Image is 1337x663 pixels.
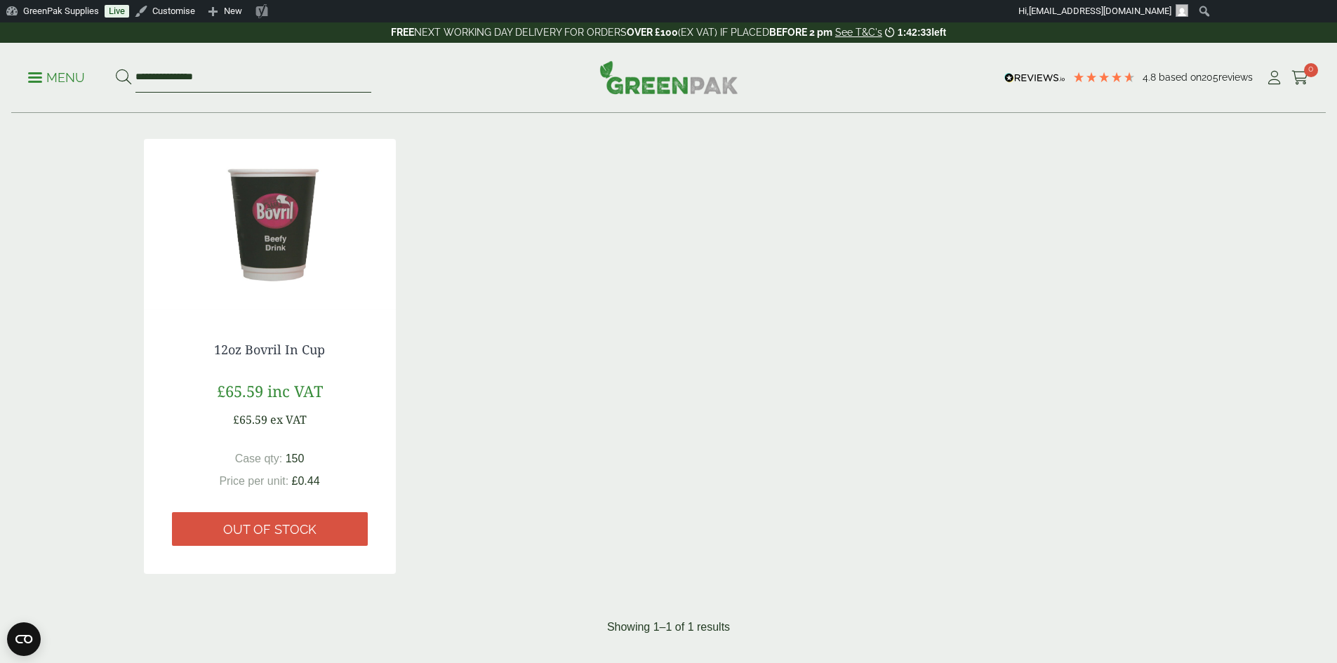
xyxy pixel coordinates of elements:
[214,341,325,358] a: 12oz Bovril In Cup
[599,60,738,94] img: GreenPak Supplies
[898,27,931,38] span: 1:42:33
[1202,72,1218,83] span: 205
[292,475,320,487] span: £0.44
[1265,71,1283,85] i: My Account
[835,27,882,38] a: See T&C's
[1291,71,1309,85] i: Cart
[1291,67,1309,88] a: 0
[769,27,832,38] strong: BEFORE 2 pm
[28,69,85,83] a: Menu
[1004,73,1065,83] img: REVIEWS.io
[931,27,946,38] span: left
[219,475,288,487] span: Price per unit:
[1304,63,1318,77] span: 0
[627,27,678,38] strong: OVER £100
[233,412,267,427] span: £65.59
[1029,6,1171,16] span: [EMAIL_ADDRESS][DOMAIN_NAME]
[7,622,41,656] button: Open CMP widget
[172,512,368,546] a: Out of stock
[1218,72,1253,83] span: reviews
[1159,72,1202,83] span: Based on
[1143,72,1159,83] span: 4.8
[607,619,730,636] p: Showing 1–1 of 1 results
[28,69,85,86] p: Menu
[286,453,305,464] span: 150
[235,453,283,464] span: Case qty:
[144,139,396,314] img: 12oz Bovril In Cup -0
[223,522,317,537] span: Out of stock
[105,5,129,18] a: Live
[270,412,307,427] span: ex VAT
[391,27,414,38] strong: FREE
[217,380,263,401] span: £65.59
[267,380,323,401] span: inc VAT
[1072,71,1136,83] div: 4.79 Stars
